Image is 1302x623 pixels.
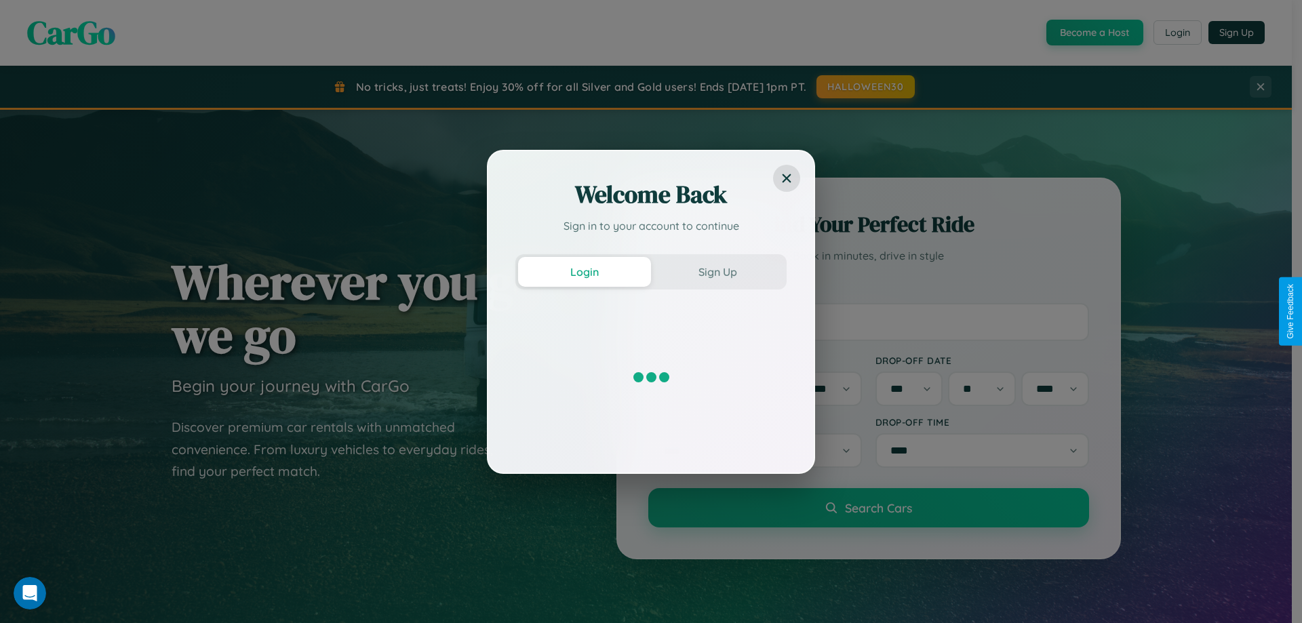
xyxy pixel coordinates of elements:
p: Sign in to your account to continue [515,218,787,234]
h2: Welcome Back [515,178,787,211]
button: Login [518,257,651,287]
iframe: Intercom live chat [14,577,46,609]
div: Give Feedback [1286,284,1295,339]
button: Sign Up [651,257,784,287]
